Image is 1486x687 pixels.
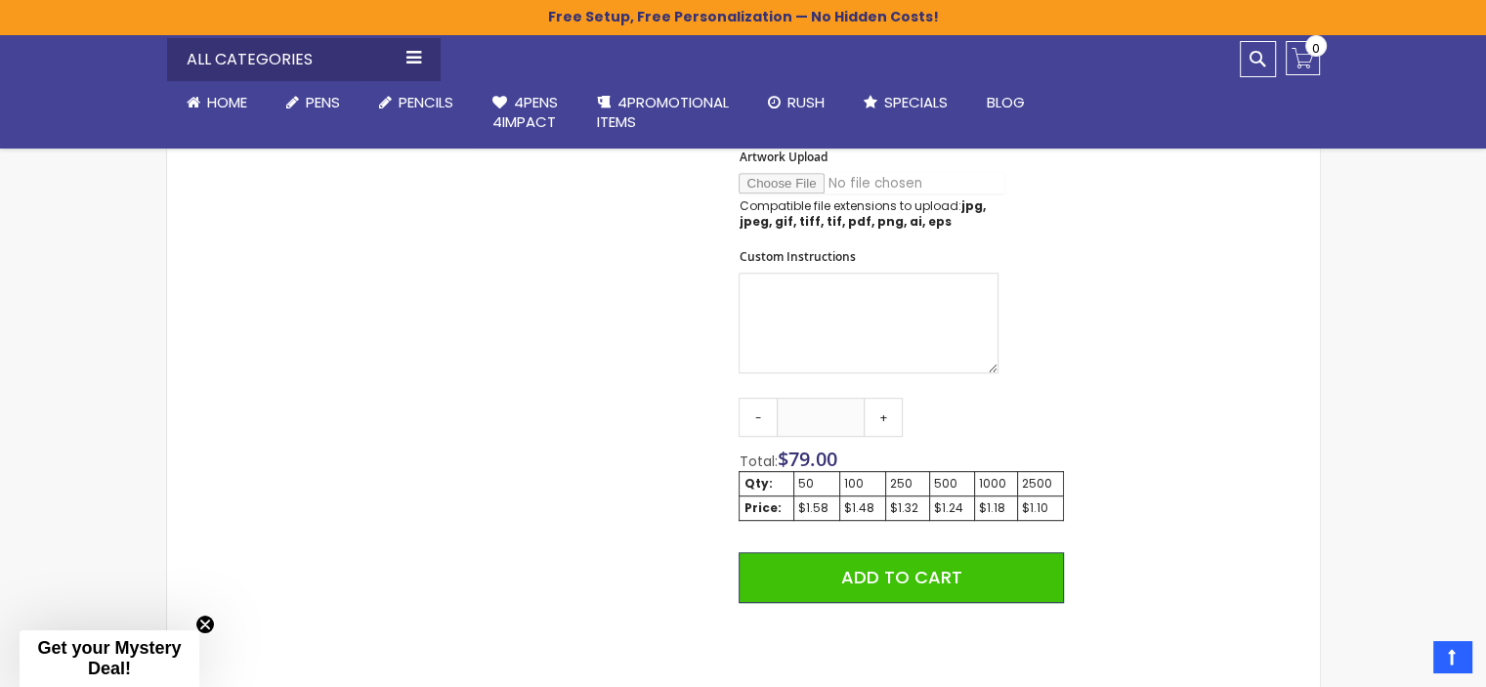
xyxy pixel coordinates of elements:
a: + [864,398,903,437]
div: 2500 [1022,476,1059,492]
div: 250 [890,476,925,492]
a: Home [167,81,267,124]
a: Pens [267,81,360,124]
a: Specials [844,81,967,124]
div: $1.24 [934,500,970,516]
span: $ [777,446,836,472]
span: Artwork Upload [739,149,827,165]
div: $1.48 [844,500,881,516]
div: $1.32 [890,500,925,516]
span: Add to Cart [841,565,962,589]
div: $1.18 [979,500,1013,516]
button: Add to Cart [739,552,1063,603]
span: 0 [1312,39,1320,58]
span: 4PROMOTIONAL ITEMS [597,92,729,132]
span: Home [207,92,247,112]
span: 79.00 [787,446,836,472]
span: Total: [739,451,777,471]
a: Pencils [360,81,473,124]
a: 4PROMOTIONALITEMS [577,81,748,145]
span: Custom Instructions [739,248,855,265]
div: 50 [798,476,835,492]
span: Blog [987,92,1025,112]
div: $1.58 [798,500,835,516]
div: All Categories [167,38,441,81]
span: 4Pens 4impact [492,92,558,132]
a: Rush [748,81,844,124]
strong: Qty: [743,475,772,492]
a: - [739,398,778,437]
span: Get your Mystery Deal! [37,638,181,678]
strong: Price: [743,499,781,516]
span: Specials [884,92,948,112]
a: 0 [1286,41,1320,75]
a: 4Pens4impact [473,81,577,145]
div: 100 [844,476,881,492]
p: Compatible file extensions to upload: [739,198,998,230]
div: 500 [934,476,970,492]
a: Blog [967,81,1044,124]
div: Get your Mystery Deal!Close teaser [20,630,199,687]
div: 1000 [979,476,1013,492]
div: $1.10 [1022,500,1059,516]
span: Rush [787,92,825,112]
span: Pencils [399,92,453,112]
span: Pens [306,92,340,112]
strong: jpg, jpeg, gif, tiff, tif, pdf, png, ai, eps [739,197,985,230]
button: Close teaser [195,615,215,634]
